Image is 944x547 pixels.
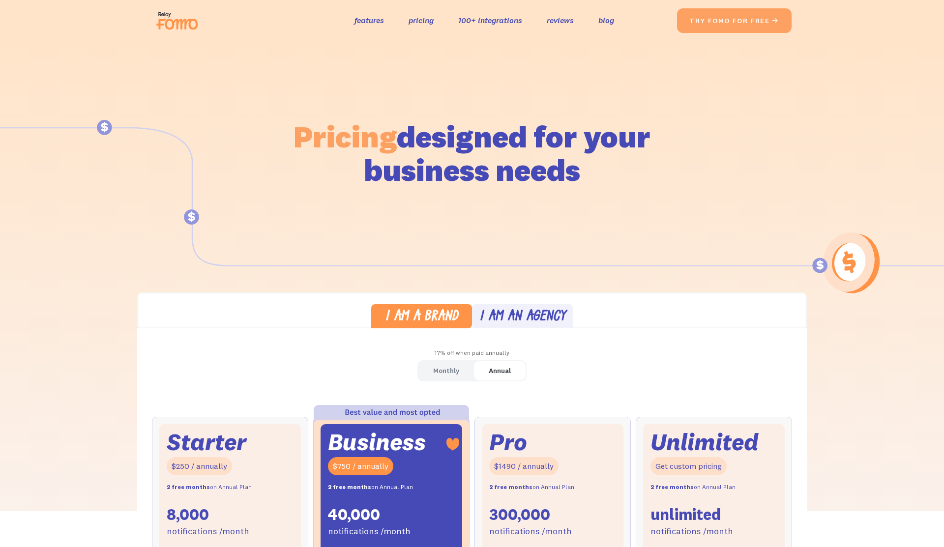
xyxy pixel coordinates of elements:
[294,117,397,155] span: Pricing
[650,483,694,490] strong: 2 free months
[167,483,210,490] strong: 2 free months
[167,432,246,453] div: Starter
[409,13,434,28] a: pricing
[328,432,426,453] div: Business
[167,524,249,539] div: notifications /month
[677,8,792,33] a: try fomo for free
[650,504,721,525] div: unlimited
[479,310,566,324] div: I am an agency
[385,310,458,324] div: I am a brand
[489,483,532,490] strong: 2 free months
[328,504,380,525] div: 40,000
[650,524,733,539] div: notifications /month
[167,480,252,494] div: on Annual Plan
[489,480,574,494] div: on Annual Plan
[489,364,511,378] div: Annual
[547,13,574,28] a: reviews
[489,524,572,539] div: notifications /month
[328,480,413,494] div: on Annual Plan
[293,120,651,187] h1: designed for your business needs
[167,457,232,475] div: $250 / annually
[650,457,727,475] div: Get custom pricing
[137,346,807,360] div: 17% off when paid annually
[328,457,393,475] div: $750 / annually
[489,504,550,525] div: 300,000
[354,13,384,28] a: features
[771,16,779,25] span: 
[650,432,759,453] div: Unlimited
[489,432,527,453] div: Pro
[489,457,559,475] div: $1490 / annually
[650,480,736,494] div: on Annual Plan
[167,504,209,525] div: 8,000
[328,483,371,490] strong: 2 free months
[328,524,411,539] div: notifications /month
[598,13,614,28] a: blog
[458,13,522,28] a: 100+ integrations
[433,364,459,378] div: Monthly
